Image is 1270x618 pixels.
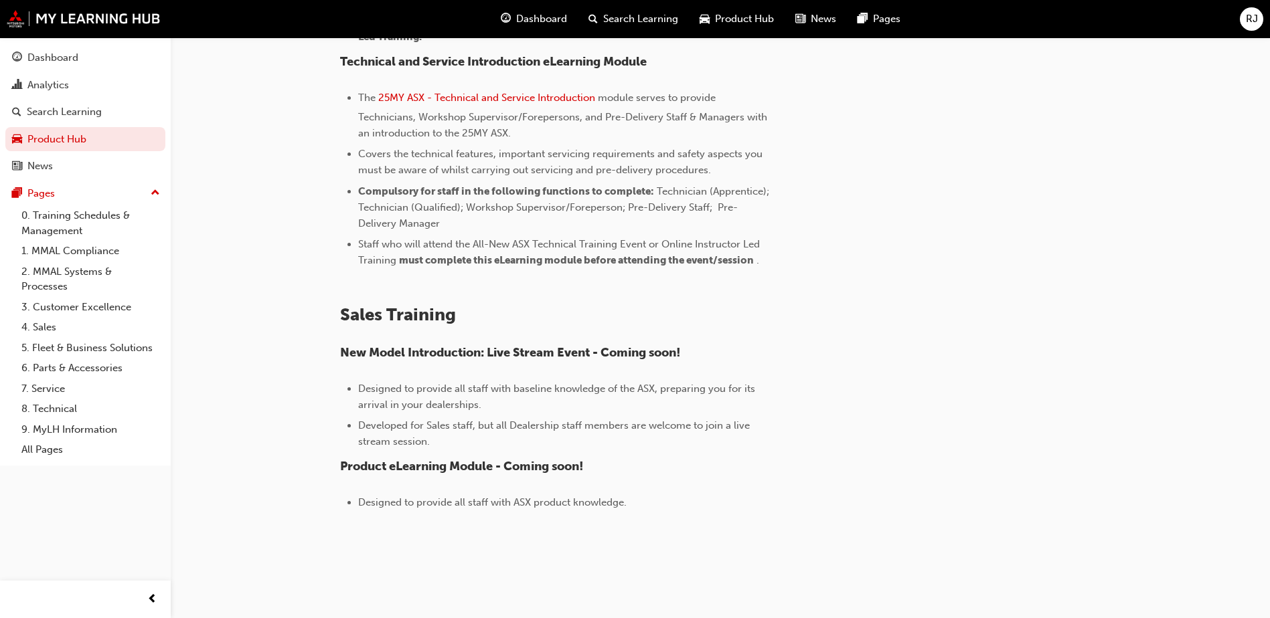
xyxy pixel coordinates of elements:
span: Dashboard [516,11,567,27]
div: Dashboard [27,50,78,66]
a: search-iconSearch Learning [578,5,689,33]
button: Pages [5,181,165,206]
span: Designed to provide all staff with ASX product knowledge. [358,496,627,508]
span: news-icon [795,11,805,27]
a: Product Hub [5,127,165,152]
span: search-icon [588,11,598,27]
a: guage-iconDashboard [490,5,578,33]
a: Analytics [5,73,165,98]
a: 5. Fleet & Business Solutions [16,338,165,358]
span: Sales Training [340,304,456,325]
img: mmal [7,10,161,27]
a: 8. Technical [16,399,165,419]
a: news-iconNews [785,5,847,33]
button: RJ [1240,7,1263,31]
a: 9. MyLH Information [16,419,165,440]
div: Pages [27,186,55,201]
span: Product Hub [715,11,774,27]
span: Staff who will attend the All-New ASX Technical Training Event or Online Instructor Led Training [358,238,763,266]
span: Covers the technical features, important servicing requirements and safety aspects you must be aw... [358,148,765,176]
a: 0. Training Schedules & Management [16,205,165,241]
span: Technician (Apprentice); Technician (Qualified); Workshop Supervisor/Foreperson; Pre-Delivery Sta... [358,185,772,229]
span: New Model Introduction: Live Stream Event - Coming soon! [340,345,681,360]
div: Search Learning [27,104,102,120]
a: News [5,154,165,179]
a: pages-iconPages [847,5,911,33]
span: guage-icon [501,11,511,27]
span: . [757,254,759,266]
a: 25MY ASX - Technical and Service Introduction [378,92,595,104]
div: Analytics [27,78,69,93]
a: 3. Customer Excellence [16,297,165,318]
a: 1. MMAL Compliance [16,241,165,262]
span: RJ [1246,11,1258,27]
span: Technical and Service Introduction eLearning Module [340,54,647,69]
span: Designed to provide all staff with baseline knowledge of the ASX, preparing you for its arrival i... [358,383,758,411]
span: Developed for Sales staff, but all Dealership staff members are welcome to join a live stream ses... [358,419,752,447]
span: chart-icon [12,80,22,92]
span: Pages [873,11,900,27]
span: car-icon [700,11,710,27]
span: Compulsory for staff in the following functions to complete: [358,185,654,197]
span: car-icon [12,134,22,146]
a: All Pages [16,439,165,460]
a: 7. Service [16,379,165,399]
a: car-iconProduct Hub [689,5,785,33]
span: Search Learning [603,11,678,27]
div: News [27,159,53,174]
span: Product eLearning Module - Coming soon! [340,459,584,474]
span: News [811,11,836,27]
a: 2. MMAL Systems & Processes [16,262,165,297]
span: pages-icon [858,11,868,27]
span: prev-icon [147,591,157,608]
span: must complete this eLearning module before attending the event/session [399,254,754,266]
span: up-icon [151,185,160,202]
a: Search Learning [5,100,165,124]
span: pages-icon [12,188,22,200]
span: guage-icon [12,52,22,64]
a: 4. Sales [16,317,165,338]
a: 6. Parts & Accessories [16,358,165,379]
span: module serves to provide Technicians, Workshop Supervisor/Forepersons, and Pre-Delivery Staff & M... [358,92,770,139]
span: search-icon [12,106,21,118]
span: The [358,92,376,104]
button: DashboardAnalyticsSearch LearningProduct HubNews [5,43,165,181]
span: news-icon [12,161,22,173]
a: Dashboard [5,45,165,70]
